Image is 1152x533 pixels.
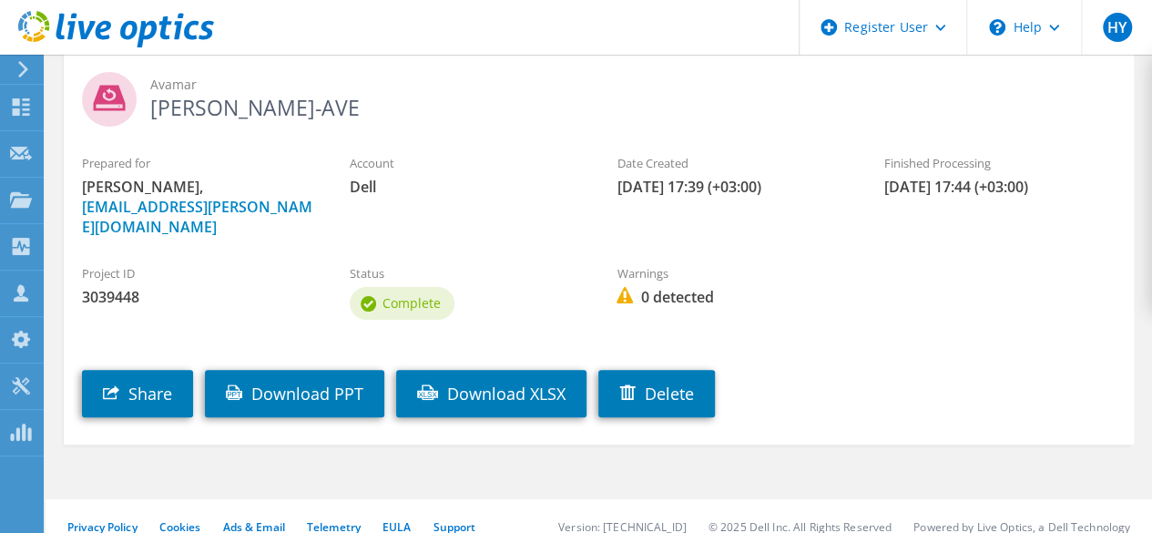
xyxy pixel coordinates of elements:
span: [DATE] 17:44 (+03:00) [884,177,1116,197]
span: 0 detected [617,287,848,307]
span: 3039448 [82,287,313,307]
span: Dell [350,177,581,197]
span: Avamar [150,75,1116,95]
a: Delete [598,370,715,417]
label: Status [350,264,581,282]
a: Download PPT [205,370,384,417]
label: Prepared for [82,154,313,172]
span: [PERSON_NAME], [82,177,313,237]
a: [EMAIL_ADDRESS][PERSON_NAME][DOMAIN_NAME] [82,197,312,237]
span: HY [1103,13,1132,42]
label: Project ID [82,264,313,282]
a: Download XLSX [396,370,586,417]
label: Finished Processing [884,154,1116,172]
label: Warnings [617,264,848,282]
svg: \n [989,19,1005,36]
span: [DATE] 17:39 (+03:00) [617,177,848,197]
label: Date Created [617,154,848,172]
span: Complete [382,294,441,312]
h2: [PERSON_NAME]-AVE [82,72,1116,118]
a: Share [82,370,193,417]
label: Account [350,154,581,172]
